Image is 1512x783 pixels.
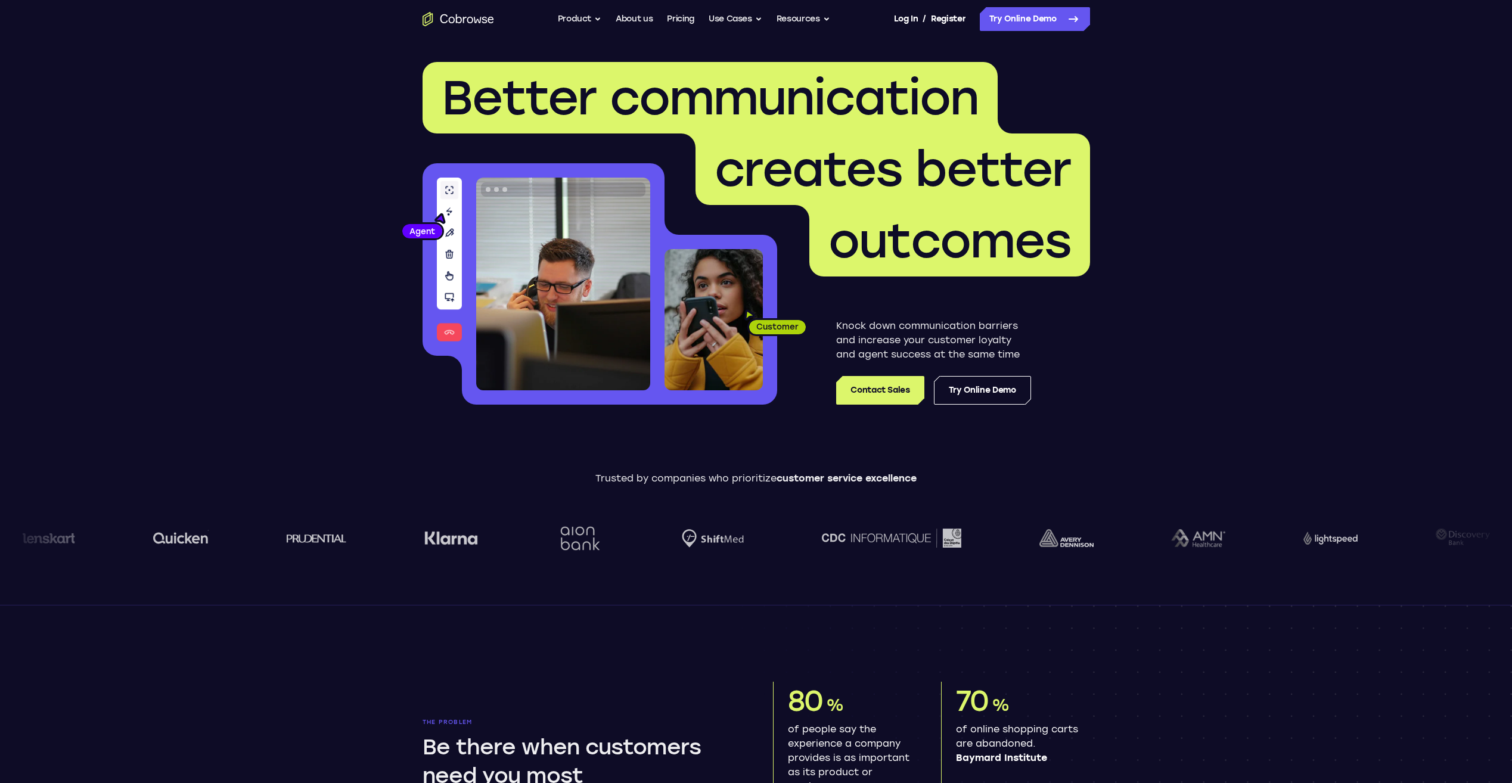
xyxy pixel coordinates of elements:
a: Log In [894,7,918,31]
button: Resources [777,7,830,31]
p: The problem [423,719,740,726]
img: Klarna [424,531,477,545]
img: quicken [152,529,207,547]
span: Better communication [442,69,979,126]
img: AMN Healthcare [1171,529,1225,548]
img: Lightspeed [1302,532,1356,544]
a: Go to the home page [423,12,494,26]
span: outcomes [828,212,1071,269]
a: About us [616,7,653,31]
p: Knock down communication barriers and increase your customer loyalty and agent success at the sam... [836,319,1031,362]
img: Shiftmed [681,529,743,548]
a: Pricing [667,7,694,31]
img: A customer support agent talking on the phone [476,178,650,390]
a: Register [931,7,965,31]
span: creates better [715,141,1071,198]
a: Contact Sales [836,376,924,405]
button: Product [558,7,602,31]
p: of online shopping carts are abandoned. [956,722,1081,765]
span: 80 [788,683,824,718]
a: Try Online Demo [980,7,1090,31]
span: / [923,12,926,26]
span: Baymard Institute [956,751,1081,765]
img: prudential [285,533,346,543]
img: A customer holding their phone [665,249,763,390]
img: avery-dennison [1038,529,1092,547]
img: Aion Bank [555,514,603,563]
span: 70 [956,683,989,718]
span: customer service excellence [777,473,917,484]
a: Try Online Demo [934,376,1031,405]
span: % [826,695,843,715]
span: % [992,695,1009,715]
img: CDC Informatique [821,529,961,547]
button: Use Cases [709,7,762,31]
